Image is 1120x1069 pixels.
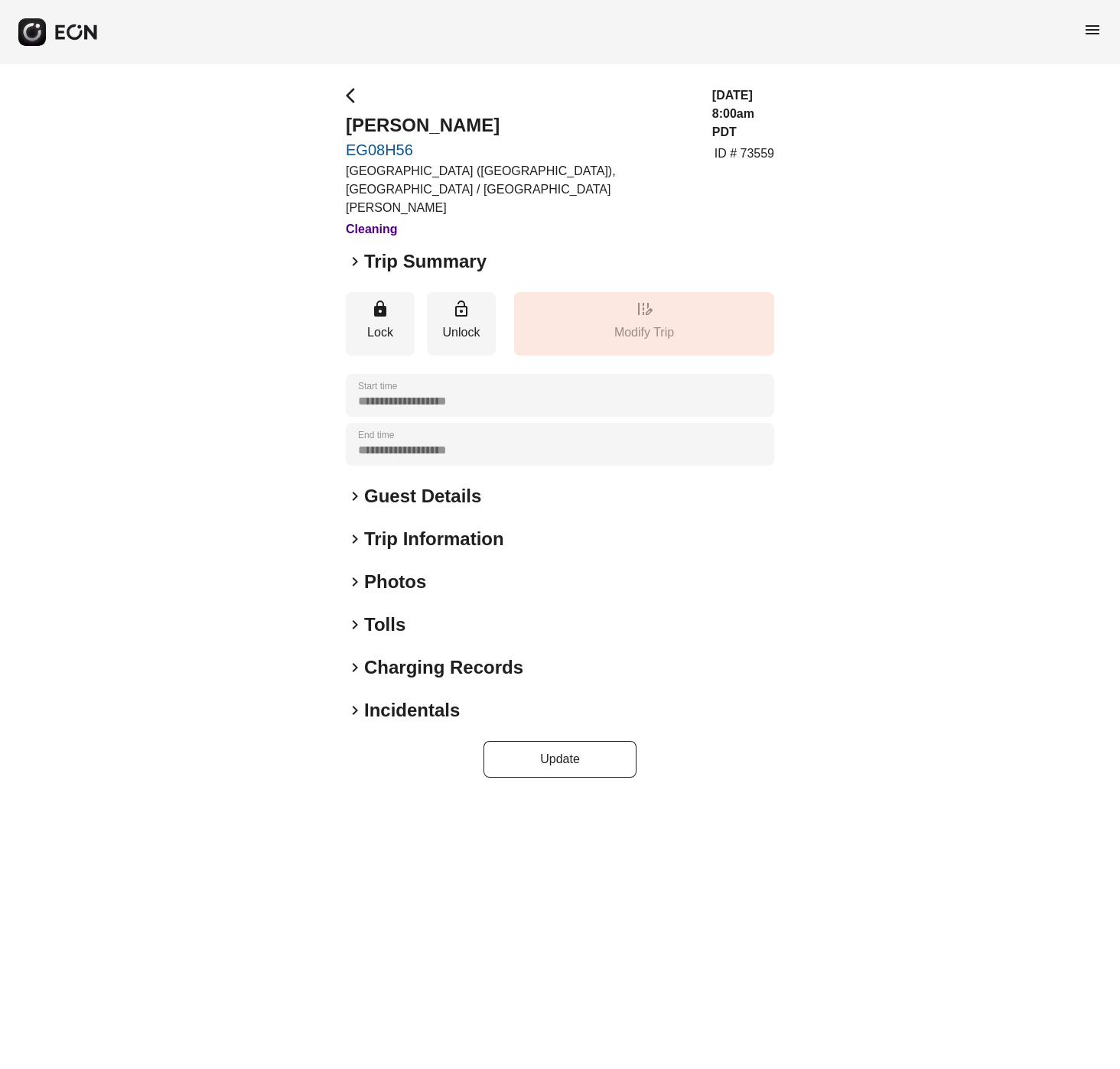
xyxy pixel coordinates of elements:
[712,86,774,141] h3: [DATE] 8:00am PDT
[346,220,694,239] h3: Cleaning
[346,487,364,505] span: keyboard_arrow_right
[483,741,637,778] button: Update
[427,292,496,356] button: Unlock
[346,141,694,159] a: EG08H56
[364,484,481,509] h2: Guest Details
[346,616,364,634] span: keyboard_arrow_right
[364,570,426,594] h2: Photos
[364,249,487,274] h2: Trip Summary
[364,698,460,723] h2: Incidentals
[346,252,364,271] span: keyboard_arrow_right
[1083,21,1102,39] span: menu
[435,323,488,342] p: Unlock
[715,145,774,163] p: ID # 73559
[364,527,504,551] h2: Trip Information
[364,655,523,680] h2: Charging Records
[353,323,407,342] p: Lock
[346,701,364,720] span: keyboard_arrow_right
[346,162,694,217] p: [GEOGRAPHIC_DATA] ([GEOGRAPHIC_DATA]), [GEOGRAPHIC_DATA] / [GEOGRAPHIC_DATA][PERSON_NAME]
[346,530,364,548] span: keyboard_arrow_right
[452,300,470,318] span: lock_open
[346,658,364,677] span: keyboard_arrow_right
[346,86,364,105] span: arrow_back_ios
[364,612,405,637] h2: Tolls
[346,113,694,138] h2: [PERSON_NAME]
[346,573,364,591] span: keyboard_arrow_right
[371,300,389,318] span: lock
[346,292,415,356] button: Lock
